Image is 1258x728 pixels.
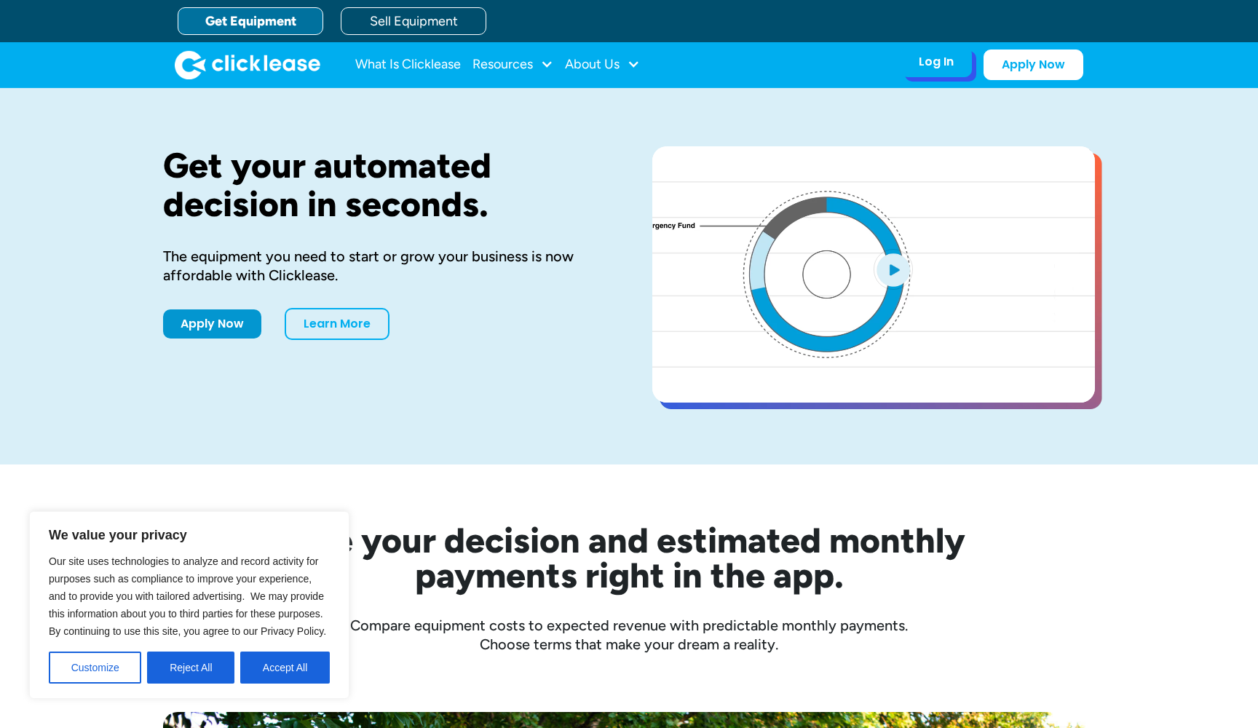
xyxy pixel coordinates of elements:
[29,511,349,699] div: We value your privacy
[178,7,323,35] a: Get Equipment
[472,50,553,79] div: Resources
[49,526,330,544] p: We value your privacy
[163,247,606,285] div: The equipment you need to start or grow your business is now affordable with Clicklease.
[163,309,261,339] a: Apply Now
[355,50,461,79] a: What Is Clicklease
[49,652,141,684] button: Customize
[175,50,320,79] a: home
[652,146,1095,403] a: open lightbox
[175,50,320,79] img: Clicklease logo
[919,55,954,69] div: Log In
[147,652,234,684] button: Reject All
[221,523,1037,593] h2: See your decision and estimated monthly payments right in the app.
[163,616,1095,654] div: Compare equipment costs to expected revenue with predictable monthly payments. Choose terms that ...
[341,7,486,35] a: Sell Equipment
[984,50,1083,80] a: Apply Now
[49,555,326,637] span: Our site uses technologies to analyze and record activity for purposes such as compliance to impr...
[565,50,640,79] div: About Us
[240,652,330,684] button: Accept All
[285,308,389,340] a: Learn More
[163,146,606,223] h1: Get your automated decision in seconds.
[874,249,913,290] img: Blue play button logo on a light blue circular background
